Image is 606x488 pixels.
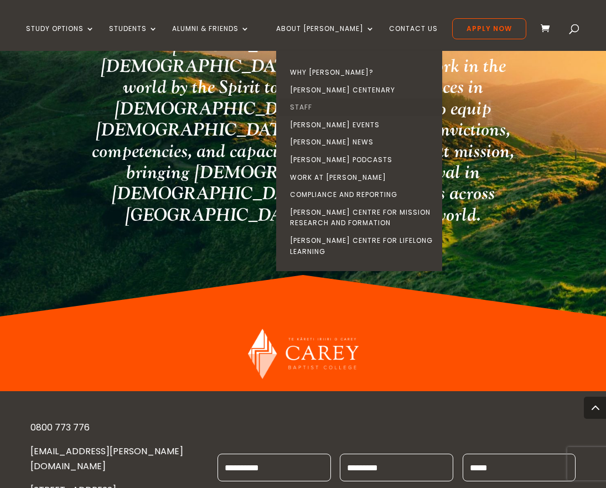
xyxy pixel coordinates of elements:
a: Study Options [26,25,95,51]
a: [PERSON_NAME] Podcasts [279,151,445,169]
a: Why [PERSON_NAME]? [279,64,445,81]
a: Students [109,25,158,51]
a: Apply Now [452,18,526,39]
a: Work at [PERSON_NAME] [279,169,445,186]
a: Alumni & Friends [172,25,250,51]
a: 0800 773 776 [30,421,90,434]
a: Contact Us [389,25,438,51]
a: Staff [279,98,445,116]
a: Compliance and Reporting [279,186,445,204]
a: [PERSON_NAME] News [279,133,445,151]
a: Carey Baptist College [248,370,359,382]
a: [PERSON_NAME] Centre for Mission Research and Formation [279,204,445,232]
a: [PERSON_NAME] Events [279,116,445,134]
a: About [PERSON_NAME] [276,25,375,51]
a: [PERSON_NAME] Centre for Lifelong Learning [279,232,445,260]
a: [PERSON_NAME] Centenary [279,81,445,99]
a: [EMAIL_ADDRESS][PERSON_NAME][DOMAIN_NAME] [30,445,183,473]
h2: At [PERSON_NAME] we believe that the [DEMOGRAPHIC_DATA] of mission is at work in the world by the... [79,35,527,232]
img: Carey Baptist College [248,329,359,379]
